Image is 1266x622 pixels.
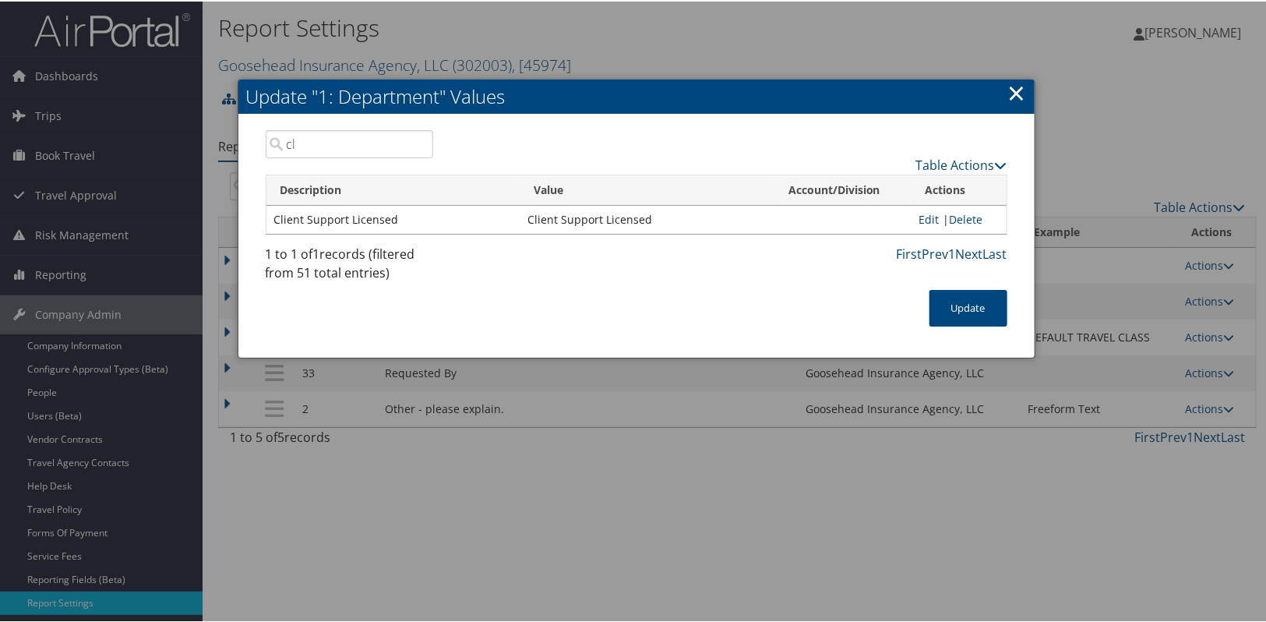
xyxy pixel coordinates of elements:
td: Client Support Licensed [520,204,774,232]
span: 1 [313,244,320,261]
a: Prev [922,244,949,261]
th: Account/Division: activate to sort column ascending [774,174,912,204]
a: First [897,244,922,261]
th: Actions [911,174,1006,204]
a: Delete [949,210,982,225]
button: Update [929,288,1007,325]
h2: Update "1: Department" Values [238,78,1035,112]
a: Next [956,244,983,261]
th: Value: activate to sort column ascending [520,174,774,204]
input: Search [266,129,434,157]
a: Last [983,244,1007,261]
th: Description: activate to sort column descending [266,174,520,204]
td: | [911,204,1006,232]
div: 1 to 1 of records (filtered from 51 total entries) [266,243,434,288]
a: Table Actions [916,155,1007,172]
td: Client Support Licensed [266,204,520,232]
a: 1 [949,244,956,261]
a: Edit [919,210,939,225]
a: × [1008,76,1026,107]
